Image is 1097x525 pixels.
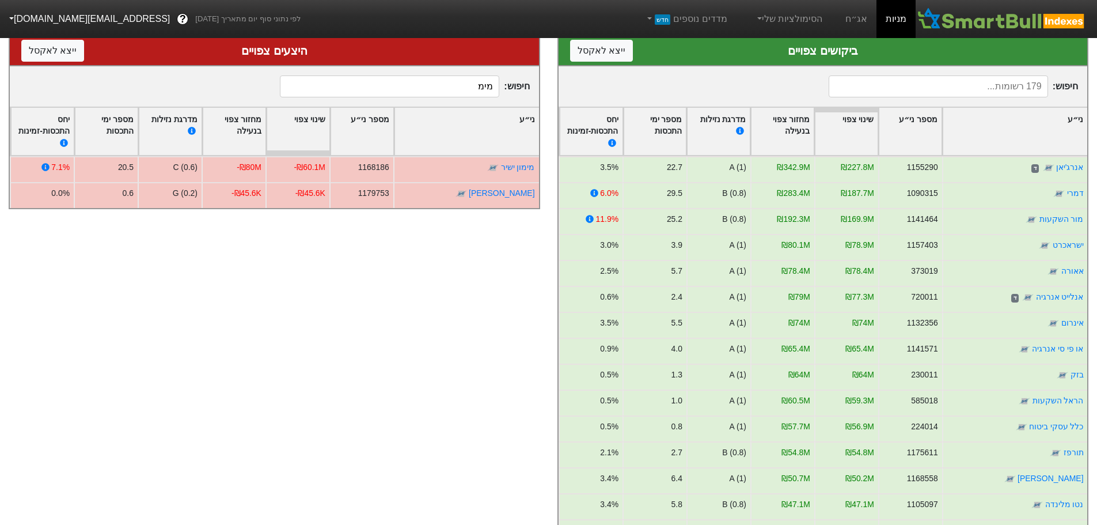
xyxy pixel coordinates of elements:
[118,161,134,173] div: 20.5
[1022,292,1034,304] img: tase link
[600,187,618,199] div: 6.0%
[845,291,874,303] div: ₪77.3M
[750,7,828,31] a: הסימולציות שלי
[600,317,618,329] div: 3.5%
[666,161,682,173] div: 22.7
[600,239,618,251] div: 3.0%
[1026,214,1037,226] img: tase link
[1031,344,1083,353] a: או פי סי אנרגיה
[911,369,937,381] div: 230011
[781,473,810,485] div: ₪50.7M
[911,265,937,277] div: 373019
[729,473,746,485] div: A (1)
[906,213,937,225] div: 1141464
[1031,500,1043,511] img: tase link
[666,187,682,199] div: 29.5
[751,108,814,156] div: Toggle SortBy
[455,188,467,200] img: tase link
[906,498,937,511] div: 1105097
[600,265,618,277] div: 2.5%
[729,161,746,173] div: A (1)
[237,161,261,173] div: -₪80M
[231,187,261,199] div: -₪45.6K
[143,114,198,150] div: מדרגת נזילות
[600,343,618,355] div: 0.9%
[1066,188,1083,198] a: דמרי
[911,395,937,407] div: 585018
[722,187,746,199] div: B (0.8)
[852,317,874,329] div: ₪74M
[788,291,810,303] div: ₪79M
[845,265,874,277] div: ₪78.4M
[916,7,1088,31] img: SmartBull
[845,473,874,485] div: ₪50.2M
[1052,240,1083,250] a: ישראכרט
[671,239,682,251] div: 3.9
[75,108,138,156] div: Toggle SortBy
[781,498,810,511] div: ₪47.1M
[1057,370,1068,382] img: tase link
[1053,188,1065,200] img: tase link
[1061,318,1083,327] a: אינרום
[203,108,265,156] div: Toggle SortBy
[1061,266,1083,275] a: אאורה
[1047,318,1059,330] img: tase link
[1011,294,1018,303] span: ד
[1070,370,1083,379] a: בזק
[1039,240,1050,252] img: tase link
[600,447,618,459] div: 2.1%
[15,114,70,150] div: יחס התכסות-זמינות
[358,161,389,173] div: 1168186
[829,75,1048,97] input: 179 רשומות...
[487,163,499,174] img: tase link
[671,265,682,277] div: 5.7
[781,447,810,459] div: ₪54.8M
[51,161,70,173] div: 7.1%
[729,239,746,251] div: A (1)
[394,108,539,156] div: Toggle SortBy
[777,213,810,225] div: ₪192.3M
[815,108,878,156] div: Toggle SortBy
[295,187,325,199] div: -₪45.6K
[51,187,70,199] div: 0.0%
[469,188,534,198] a: [PERSON_NAME]
[906,161,937,173] div: 1155290
[845,239,874,251] div: ₪78.9M
[1018,474,1083,483] a: [PERSON_NAME]
[21,42,527,59] div: היצעים צפויים
[1039,214,1083,224] a: מור השקעות
[671,473,682,485] div: 6.4
[671,317,682,329] div: 5.5
[173,161,198,173] div: C (0.6)
[845,343,874,355] div: ₪65.4M
[845,447,874,459] div: ₪54.8M
[1015,422,1027,433] img: tase link
[729,343,746,355] div: A (1)
[180,12,186,27] span: ?
[777,187,810,199] div: ₪283.4M
[1063,448,1083,457] a: תורפז
[845,421,874,433] div: ₪56.9M
[671,498,682,511] div: 5.8
[911,421,937,433] div: 224014
[906,239,937,251] div: 1157403
[1018,344,1030,356] img: tase link
[600,421,618,433] div: 0.5%
[294,161,325,173] div: -₪60.1M
[781,421,810,433] div: ₪57.7M
[781,395,810,407] div: ₪60.5M
[687,108,750,156] div: Toggle SortBy
[722,498,746,511] div: B (0.8)
[1031,164,1038,173] span: ד
[570,42,1076,59] div: ביקושים צפויים
[906,317,937,329] div: 1132356
[564,114,618,150] div: יחס התכסות-זמינות
[879,108,942,156] div: Toggle SortBy
[906,447,937,459] div: 1175611
[1004,474,1015,485] img: tase link
[841,213,874,225] div: ₪169.9M
[280,75,529,97] span: חיפוש :
[943,108,1087,156] div: Toggle SortBy
[600,369,618,381] div: 0.5%
[21,40,84,62] button: ייצא לאקסל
